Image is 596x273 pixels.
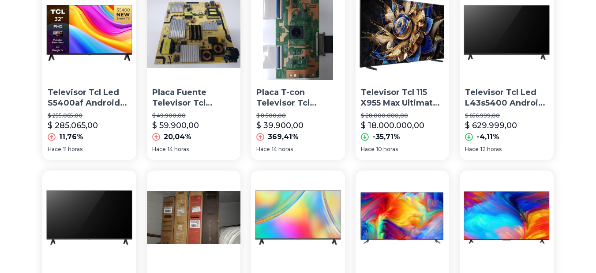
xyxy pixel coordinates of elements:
p: $ 656.999,00 [465,112,548,119]
span: 11 horas [63,146,82,153]
span: Hace [361,146,375,153]
p: -4,11% [476,132,499,142]
img: Caja Televisor Tv Smart Noblex , Hitachi, Tcl , Admiral , [147,171,241,265]
img: Televisor Tcl Led 55 4k Uhd 55p635-f Google Tv-rv [460,171,554,265]
span: 14 horas [272,146,293,153]
p: 11,76% [59,132,83,142]
p: 369,41% [268,132,299,142]
span: 12 horas [480,146,502,153]
p: $ 8.500,00 [256,112,340,119]
p: $ 28.000.000,00 [361,112,444,119]
p: $ 39.900,00 [256,119,304,132]
span: Hace [256,146,270,153]
p: $ 629.999,00 [465,119,517,132]
span: 14 horas [168,146,189,153]
p: -35,71% [372,132,400,142]
img: Televisor Tcl Smart Tv 50'' 4k Uhd Hdr Google Tv [356,171,450,265]
span: Hace [48,146,61,153]
span: 10 horas [376,146,398,153]
p: $ 18.000.000,00 [361,119,424,132]
span: Hace [152,146,166,153]
img: Televisor Smart Tv Tcl 43 S5409 Full Hd Fhd Google Tv Tv-rv [42,171,136,265]
p: $ 285.065,00 [48,119,98,132]
p: Placa T-con Televisor Tcl L55e5800 [256,87,340,109]
p: $ 255.065,00 [48,112,131,119]
p: Placa Fuente Televisor Tcl L55e5800 [152,87,236,109]
p: Televisor Tcl 115 X955 Max Ultimate 4k Qd-mini Led Tv [361,87,444,109]
p: $ 59.900,00 [152,119,199,132]
p: Televisor Tcl Led S5400af Android 32 Hd Con Hdr [48,87,131,109]
span: Hace [465,146,479,153]
p: $ 49.900,00 [152,112,236,119]
img: Televisor Tcl Led L32s5400 Fhd Android Tv-rv [251,171,345,265]
p: Televisor Tcl Led L43s5400 Android Tv-rv [465,87,548,109]
p: 20,04% [164,132,191,142]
